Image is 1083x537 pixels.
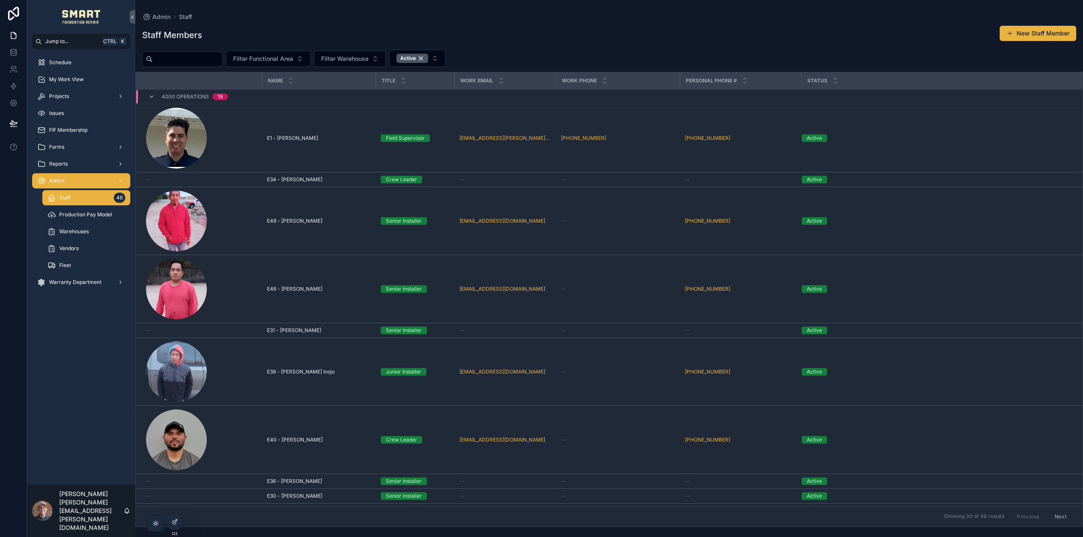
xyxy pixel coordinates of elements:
div: Senior Installer [386,477,422,485]
span: Forms [49,144,64,150]
a: Active [802,327,1072,334]
a: -- [146,176,257,183]
a: -- [685,493,796,499]
a: Senior Installer [381,217,449,225]
span: -- [146,176,151,183]
span: Admin [152,13,170,21]
a: [PHONE_NUMBER] [685,218,730,224]
h1: Staff Members [142,29,202,41]
a: Admin [142,13,170,21]
span: Filter Warehouse [321,55,368,63]
a: Active [802,436,1072,444]
a: Warranty Department [32,275,130,290]
span: Admin [49,177,64,184]
div: Crew Leader [386,436,417,444]
a: E34 - [PERSON_NAME] [267,176,371,183]
div: Active [807,492,822,500]
button: Jump to...CtrlK [32,34,130,49]
a: -- [561,368,675,375]
span: Title [382,77,396,84]
a: Forms [32,139,130,155]
span: Issues [49,110,64,117]
span: -- [459,493,465,499]
a: Projects [32,89,130,104]
a: Senior Installer [381,477,449,485]
a: -- [685,327,796,334]
span: E1 - [PERSON_NAME] [267,135,318,142]
button: Unselect ACTIVE [396,54,428,63]
a: [PHONE_NUMBER] [561,135,675,142]
span: E34 - [PERSON_NAME] [267,176,322,183]
span: -- [685,327,690,334]
a: [EMAIL_ADDRESS][DOMAIN_NAME] [459,218,545,224]
a: -- [561,478,675,485]
a: Admin [32,173,130,188]
a: -- [561,327,675,334]
button: Next [1049,510,1072,523]
a: [EMAIL_ADDRESS][DOMAIN_NAME] [459,436,545,443]
a: [PHONE_NUMBER] [685,368,796,375]
span: Production Pay Model [59,211,112,218]
a: [EMAIL_ADDRESS][DOMAIN_NAME] [459,286,551,292]
span: Schedule [49,59,71,66]
a: E38 - [PERSON_NAME] Inojo [267,368,371,375]
span: -- [685,176,690,183]
a: -- [146,493,257,499]
span: Showing 30 of 46 results [944,513,1004,520]
a: -- [146,478,257,485]
span: Filter Functional Area [233,55,293,63]
div: 19 [217,93,223,100]
a: Warehouses [42,224,130,239]
a: [PHONE_NUMBER] [685,135,796,142]
span: Ctrl [102,37,118,46]
button: Select Button [226,51,311,67]
a: -- [561,218,675,224]
span: -- [459,176,465,183]
span: E40 - [PERSON_NAME] [267,436,323,443]
a: -- [459,493,551,499]
a: FIF Membership [32,123,130,138]
span: -- [459,327,465,334]
p: [PERSON_NAME] [PERSON_NAME][EMAIL_ADDRESS][PERSON_NAME][DOMAIN_NAME] [59,490,124,532]
div: Active [807,285,822,293]
a: Senior Installer [381,492,449,500]
span: E31 - [PERSON_NAME] [267,327,321,334]
a: Active [802,368,1072,376]
span: E30 - [PERSON_NAME] [267,493,322,499]
span: Status [807,77,827,84]
div: Active [807,436,822,444]
span: -- [561,286,566,292]
span: -- [685,478,690,485]
span: Vendors [59,245,79,252]
a: E1 - [PERSON_NAME] [267,135,371,142]
a: E31 - [PERSON_NAME] [267,327,371,334]
a: Vendors [42,241,130,256]
a: E36 - [PERSON_NAME] [267,478,371,485]
span: -- [561,176,566,183]
a: [EMAIL_ADDRESS][PERSON_NAME][DOMAIN_NAME] [459,135,551,142]
a: Schedule [32,55,130,70]
div: Active [807,217,822,225]
span: -- [561,368,566,375]
span: -- [561,478,566,485]
div: Senior Installer [386,285,422,293]
a: New Staff Member [1000,26,1076,41]
a: Field Supervisor [381,134,449,142]
span: Jump to... [45,38,99,45]
span: E38 - [PERSON_NAME] Inojo [267,368,335,375]
div: scrollable content [27,49,135,301]
a: Active [802,492,1072,500]
a: -- [459,478,551,485]
a: [PHONE_NUMBER] [685,368,730,375]
div: 46 [114,193,125,203]
span: Staff [59,194,71,201]
div: Active [807,134,822,142]
a: Active [802,477,1072,485]
a: [EMAIL_ADDRESS][DOMAIN_NAME] [459,368,545,375]
span: E36 - [PERSON_NAME] [267,478,322,485]
span: My Work View [49,76,84,83]
a: Active [802,285,1072,293]
span: Fleet [59,262,71,269]
div: Active [807,477,822,485]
